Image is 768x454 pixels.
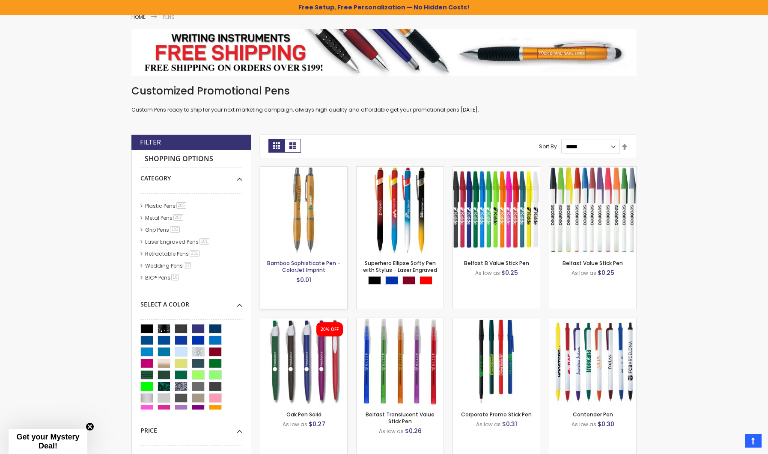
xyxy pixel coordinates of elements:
[453,166,540,174] a: Belfast B Value Stick Pen
[9,429,87,454] div: Get your Mystery Deal!Close teaser
[476,421,501,428] span: As low as
[357,166,444,174] a: Superhero Ellipse Softy Pen with Stylus - Laser Engraved
[549,318,636,405] img: Contender Pen
[296,276,311,284] span: $0.01
[143,214,186,221] a: Metal Pens207
[572,269,596,277] span: As low as
[140,138,161,147] strong: Filter
[572,421,596,428] span: As low as
[385,276,398,285] div: Blue
[143,274,182,281] a: BIC® Pens16
[131,84,637,98] h1: Customized Promotional Pens
[171,274,179,280] span: 16
[131,29,637,75] img: Pens
[598,420,614,428] span: $0.30
[366,411,435,425] a: Belfast Translucent Value Stick Pen
[501,268,518,277] span: $0.25
[86,422,94,431] button: Close teaser
[190,250,199,256] span: 231
[176,202,186,209] span: 286
[143,262,194,269] a: Wedding Pens37
[549,167,636,254] img: Belfast Value Stick Pen
[283,421,307,428] span: As low as
[539,143,557,150] label: Sort By
[184,262,191,268] span: 37
[453,318,540,325] a: Corporate Promo Stick Pen
[131,13,146,21] a: Home
[357,318,444,405] img: Belfast Translucent Value Stick Pen
[464,259,529,267] a: Belfast B Value Stick Pen
[475,269,500,277] span: As low as
[140,150,242,168] strong: Shopping Options
[268,139,285,153] strong: Grid
[143,238,212,245] a: Laser Engraved Pens101
[309,420,325,428] span: $0.27
[260,167,347,254] img: Bamboo Sophisticate Pen - ColorJet Imprint
[563,259,623,267] a: Belfast Value Stick Pen
[260,166,347,174] a: Bamboo Sophisticate Pen - ColorJet Imprint
[131,84,637,114] div: Custom Pens ready to ship for your next marketing campaign, always high quality and affordable ge...
[260,318,347,325] a: Oak Pen Solid
[453,167,540,254] img: Belfast B Value Stick Pen
[143,202,189,209] a: Plastic Pens286
[260,318,347,405] img: Oak Pen Solid
[368,276,381,285] div: Black
[140,420,242,435] div: Price
[143,250,202,257] a: Retractable Pens231
[502,420,517,428] span: $0.31
[16,433,79,450] span: Get your Mystery Deal!
[267,259,340,274] a: Bamboo Sophisticate Pen - ColorJet Imprint
[598,268,614,277] span: $0.25
[461,411,532,418] a: Corporate Promo Stick Pen
[363,259,437,274] a: Superhero Ellipse Softy Pen with Stylus - Laser Engraved
[140,168,242,183] div: Category
[173,214,183,221] span: 207
[170,226,180,233] span: 183
[163,13,175,21] strong: Pens
[379,427,404,435] span: As low as
[573,411,613,418] a: Contender Pen
[357,167,444,254] img: Superhero Ellipse Softy Pen with Stylus - Laser Engraved
[745,434,762,448] a: Top
[140,294,242,309] div: Select A Color
[357,318,444,325] a: Belfast Translucent Value Stick Pen
[549,166,636,174] a: Belfast Value Stick Pen
[143,226,183,233] a: Grip Pens183
[286,411,321,418] a: Oak Pen Solid
[420,276,432,285] div: Red
[199,238,209,245] span: 101
[402,276,415,285] div: Burgundy
[321,327,339,333] div: 20% OFF
[453,318,540,405] img: Corporate Promo Stick Pen
[549,318,636,325] a: Contender Pen
[405,427,422,435] span: $0.26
